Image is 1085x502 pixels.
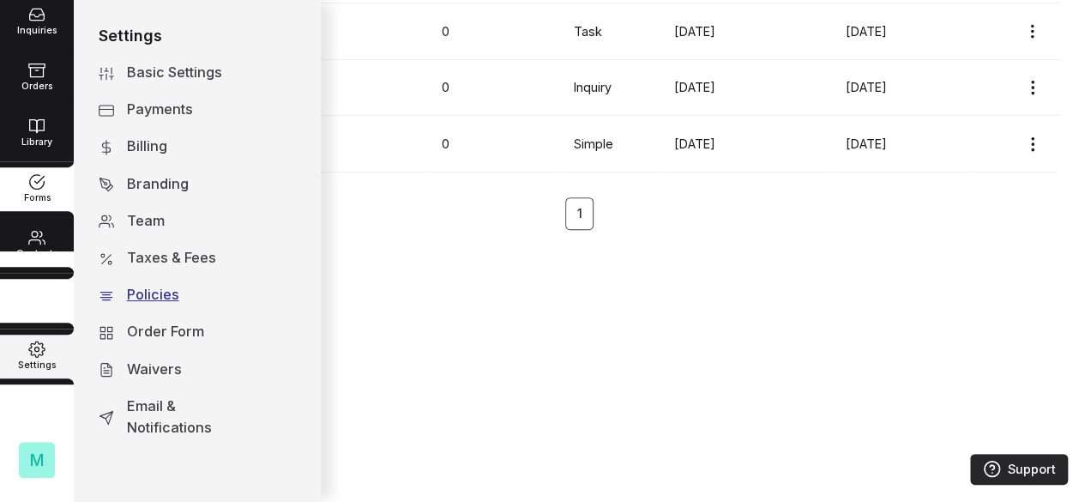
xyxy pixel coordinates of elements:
[1008,460,1056,479] span: Support
[970,454,1068,485] a: Support
[8,417,67,429] span: Notifications
[99,321,259,342] a: Order Form
[561,116,661,172] td: Simple
[99,284,259,305] a: Policies
[833,59,973,116] td: [DATE]
[661,3,833,59] td: [DATE]
[127,210,260,232] div: Team
[127,247,260,269] div: Taxes & Fees
[127,396,260,438] div: Email & Notifications
[127,62,260,83] div: Basic Settings
[127,136,260,157] div: Billing
[565,197,594,230] button: Page 1
[127,284,260,305] div: Policies
[99,396,259,438] a: Email & Notifications
[430,3,561,59] td: 0
[99,62,259,83] a: Basic Settings
[99,247,259,269] a: Taxes & Fees
[99,173,259,195] a: Branding
[99,359,259,380] a: Waivers
[99,136,259,157] a: Billing
[430,116,561,172] td: 0
[99,99,259,120] a: Payments
[99,210,259,232] a: Team
[661,116,833,172] td: [DATE]
[430,59,561,116] td: 0
[127,99,260,120] div: Payments
[561,59,661,116] td: Inquiry
[661,59,833,116] td: [DATE]
[561,3,661,59] td: Task
[833,116,973,172] td: [DATE]
[127,321,260,342] div: Order Form
[127,173,260,195] div: Branding
[99,25,162,46] h3: Settings
[127,359,260,380] div: Waivers
[833,3,973,59] td: [DATE]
